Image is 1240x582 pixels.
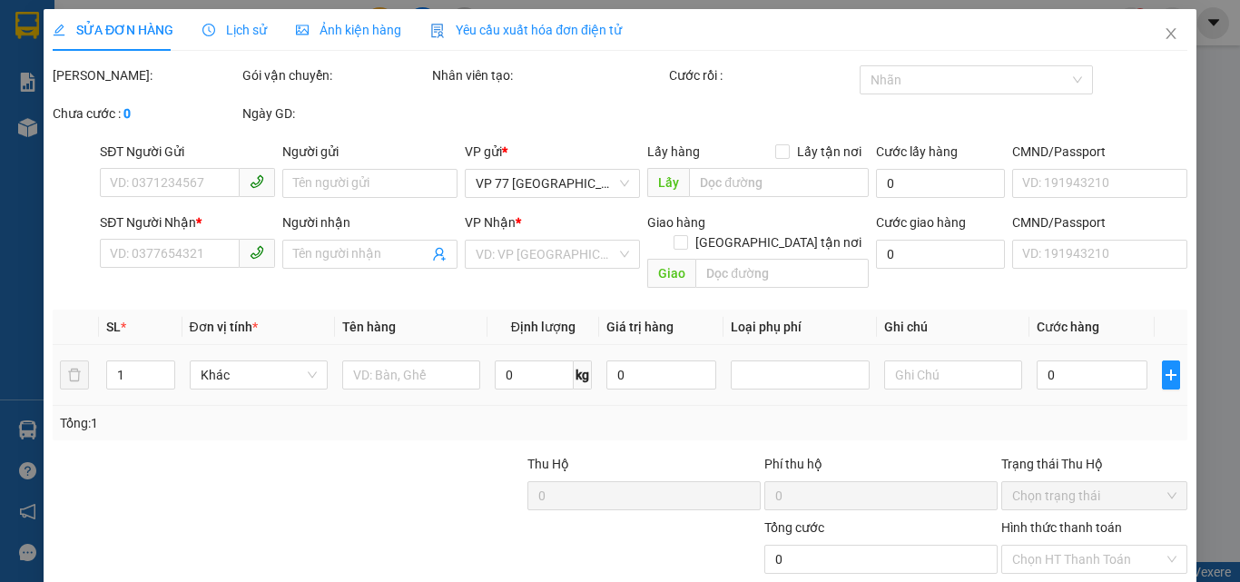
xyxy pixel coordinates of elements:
[53,23,173,37] span: SỬA ĐƠN HÀNG
[53,24,65,36] span: edit
[1162,368,1179,382] span: plus
[669,65,855,85] div: Cước rồi :
[465,215,516,230] span: VP Nhận
[250,174,264,189] span: phone
[250,245,264,260] span: phone
[100,212,275,232] div: SĐT Người Nhận
[342,360,480,390] input: VD: Bàn, Ghế
[647,215,705,230] span: Giao hàng
[106,320,121,334] span: SL
[100,142,275,162] div: SĐT Người Gửi
[202,24,215,36] span: clock-circle
[53,65,239,85] div: [PERSON_NAME]:
[689,168,868,197] input: Dọc đường
[723,310,876,345] th: Loại phụ phí
[764,520,824,535] span: Tổng cước
[123,106,131,121] b: 0
[573,360,591,390] span: kg
[789,142,868,162] span: Lấy tận nơi
[1164,26,1178,41] span: close
[605,320,673,334] span: Giá trị hàng
[60,413,480,433] div: Tổng: 1
[647,259,695,288] span: Giao
[647,144,700,159] span: Lấy hàng
[296,23,401,37] span: Ảnh kiện hàng
[527,457,568,471] span: Thu Hộ
[242,104,428,123] div: Ngày GD:
[647,168,689,197] span: Lấy
[282,212,458,232] div: Người nhận
[695,259,868,288] input: Dọc đường
[764,454,998,481] div: Phí thu hộ
[242,65,428,85] div: Gói vận chuyển:
[432,65,665,85] div: Nhân viên tạo:
[296,24,309,36] span: picture
[875,144,957,159] label: Cước lấy hàng
[875,240,1005,269] input: Cước giao hàng
[476,170,629,197] span: VP 77 Thái Nguyên
[875,169,1005,198] input: Cước lấy hàng
[511,320,576,334] span: Định lượng
[430,23,622,37] span: Yêu cầu xuất hóa đơn điện tử
[430,24,445,38] img: icon
[1001,454,1187,474] div: Trạng thái Thu Hộ
[1012,212,1187,232] div: CMND/Passport
[883,360,1021,390] input: Ghi Chú
[1001,520,1122,535] label: Hình thức thanh toán
[60,360,89,390] button: delete
[465,142,640,162] div: VP gửi
[202,23,267,37] span: Lịch sử
[282,142,458,162] div: Người gửi
[342,320,396,334] span: Tên hàng
[875,215,965,230] label: Cước giao hàng
[189,320,257,334] span: Đơn vị tính
[1012,142,1187,162] div: CMND/Passport
[53,104,239,123] div: Chưa cước :
[200,361,316,389] span: Khác
[687,232,868,252] span: [GEOGRAPHIC_DATA] tận nơi
[1012,482,1176,509] span: Chọn trạng thái
[876,310,1028,345] th: Ghi chú
[1146,9,1196,60] button: Close
[432,247,447,261] span: user-add
[1037,320,1099,334] span: Cước hàng
[1161,360,1180,390] button: plus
